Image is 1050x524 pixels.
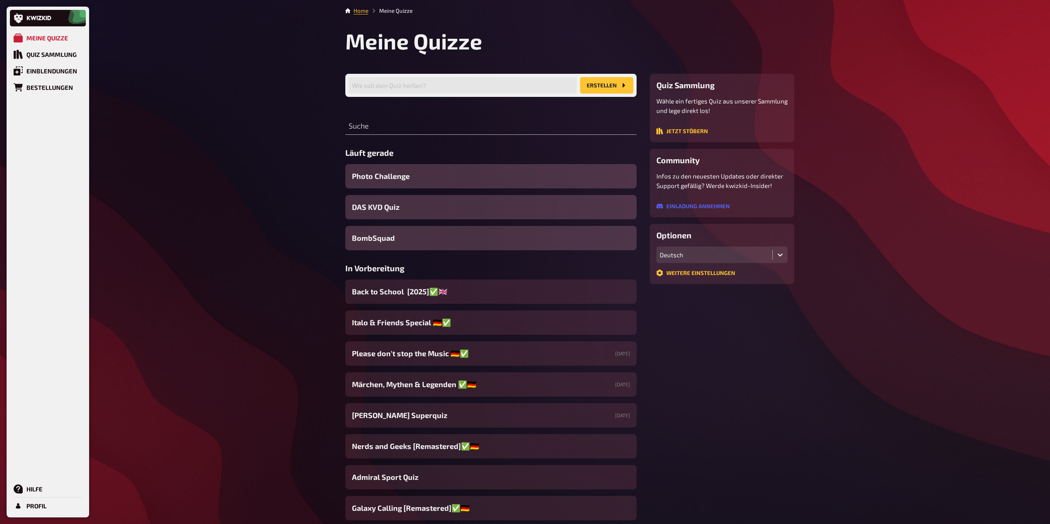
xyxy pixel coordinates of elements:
a: Profil [10,498,86,514]
span: Please don't stop the Music 🇩🇪✅ [352,348,469,359]
small: [DATE] [615,350,630,357]
input: Suche [345,118,637,135]
button: Erstellen [580,77,633,94]
span: [PERSON_NAME] Superquiz [352,410,447,421]
button: Jetzt stöbern [656,128,708,134]
span: Italo & Friends Special 🇩🇪✅ [352,317,451,328]
div: Deutsch [660,251,769,258]
a: Please don't stop the Music 🇩🇪✅[DATE] [345,341,637,366]
span: DAS KVD Quiz [352,202,399,213]
div: Hilfe [26,485,42,493]
li: Home [354,7,368,15]
span: BombSquad [352,233,395,244]
a: Photo Challenge [345,164,637,188]
button: Weitere Einstellungen [656,270,735,276]
a: [PERSON_NAME] Superquiz[DATE] [345,403,637,428]
a: Italo & Friends Special 🇩🇪✅ [345,310,637,335]
div: Einblendungen [26,67,77,75]
h1: Meine Quizze [345,28,794,54]
small: [DATE] [615,412,630,419]
a: Einladung annehmen [656,203,730,211]
span: Admiral Sport Quiz [352,472,418,483]
button: Einladung annehmen [656,203,730,209]
small: [DATE] [615,381,630,388]
div: Bestellungen [26,84,73,91]
p: Infos zu den neuesten Updates oder direkter Support gefällig? Werde kwizkid-Insider! [656,172,788,190]
a: Hilfe [10,481,86,497]
h3: Läuft gerade [345,148,637,157]
a: Nerds and Geeks [Remastered]✅​🇩🇪 [345,434,637,458]
a: Meine Quizze [10,30,86,46]
a: Back to School [2025]✅​🇬🇧​ [345,280,637,304]
a: Admiral Sport Quiz [345,465,637,489]
li: Meine Quizze [368,7,413,15]
h3: Optionen [656,230,788,240]
a: Galaxy Calling [Remastered]✅​🇩🇪 [345,496,637,520]
span: Back to School [2025]✅​🇬🇧​ [352,286,447,297]
span: Märchen, Mythen & Legenden ✅​🇩🇪 [352,379,476,390]
input: Wie soll dein Quiz heißen? [349,77,577,94]
a: Märchen, Mythen & Legenden ✅​🇩🇪[DATE] [345,372,637,397]
a: Quiz Sammlung [10,46,86,63]
p: Wähle ein fertiges Quiz aus unserer Sammlung und lege direkt los! [656,96,788,115]
a: Home [354,7,368,14]
div: Meine Quizze [26,34,68,42]
a: Jetzt stöbern [656,128,708,136]
h3: Quiz Sammlung [656,80,788,90]
a: BombSquad [345,226,637,250]
h3: Community [656,155,788,165]
a: Einblendungen [10,63,86,79]
span: Nerds and Geeks [Remastered]✅​🇩🇪 [352,441,479,452]
h3: In Vorbereitung [345,263,637,273]
a: DAS KVD Quiz [345,195,637,219]
div: Quiz Sammlung [26,51,77,58]
span: Photo Challenge [352,171,410,182]
a: Bestellungen [10,79,86,96]
span: Galaxy Calling [Remastered]✅​🇩🇪 [352,503,470,514]
a: Weitere Einstellungen [656,270,735,277]
div: Profil [26,502,47,510]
